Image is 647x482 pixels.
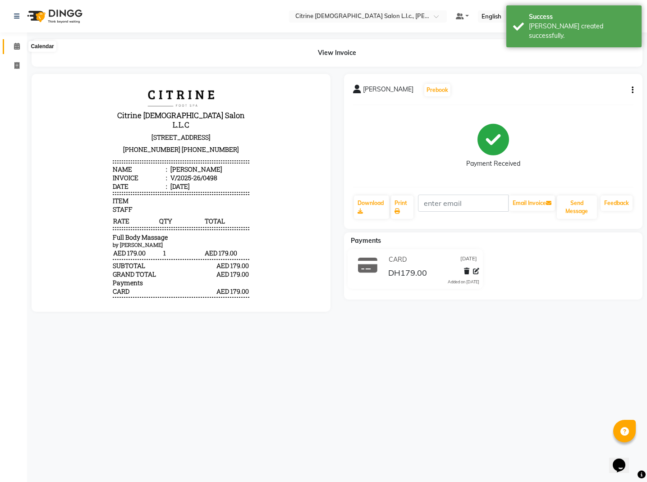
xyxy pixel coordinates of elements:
div: [PERSON_NAME] [128,82,182,91]
a: Print [391,196,414,219]
button: Email Invoice [509,196,555,211]
div: Invoice [72,91,127,99]
span: ITEM [72,114,88,122]
span: STAFF [72,122,92,131]
iframe: chat widget [609,446,638,473]
img: file_1741856933594.png [106,7,174,24]
span: Full Body Massage [72,150,127,159]
button: Prebook [424,84,450,96]
div: Payments [72,196,102,204]
div: Added on [DATE] [448,279,479,285]
span: AED 179.00 [72,165,117,175]
span: [DATE] [460,255,477,264]
span: TOTAL [164,133,208,143]
span: AED 179.00 [164,165,208,175]
span: QTY [118,133,163,143]
span: Payments [351,236,381,245]
p: [PHONE_NUMBER] [PHONE_NUMBER] [72,60,208,73]
span: CARD [72,204,89,213]
div: Date [72,99,127,108]
div: Payment Received [466,159,520,168]
div: GRAND TOTAL [72,187,115,196]
div: AED 179.00 [175,178,209,187]
small: by [PERSON_NAME] [72,159,122,165]
div: V/2025-26/0498 [128,91,177,99]
span: CARD [389,255,407,264]
span: DH179.00 [388,268,427,280]
button: Send Message [557,196,597,219]
img: logo [23,4,85,29]
div: AED 179.00 [175,204,209,213]
span: : [125,91,127,99]
h3: Citrine [DEMOGRAPHIC_DATA] Salon L.L.C [72,26,208,48]
a: Feedback [601,196,633,211]
p: [STREET_ADDRESS] [72,48,208,60]
div: AED 179.00 [175,187,209,196]
div: Bill created successfully. [529,22,635,41]
div: [DATE] [128,99,149,108]
div: Name [72,82,127,91]
div: Calendar [28,41,56,52]
input: enter email [418,195,509,212]
div: SUBTOTAL [72,178,105,187]
span: [PERSON_NAME] [363,85,413,97]
span: RATE [72,133,117,143]
div: Success [529,12,635,22]
div: View Invoice [32,39,642,67]
span: : [125,99,127,108]
a: Download [354,196,389,219]
span: : [125,82,127,91]
span: 1 [118,165,163,175]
